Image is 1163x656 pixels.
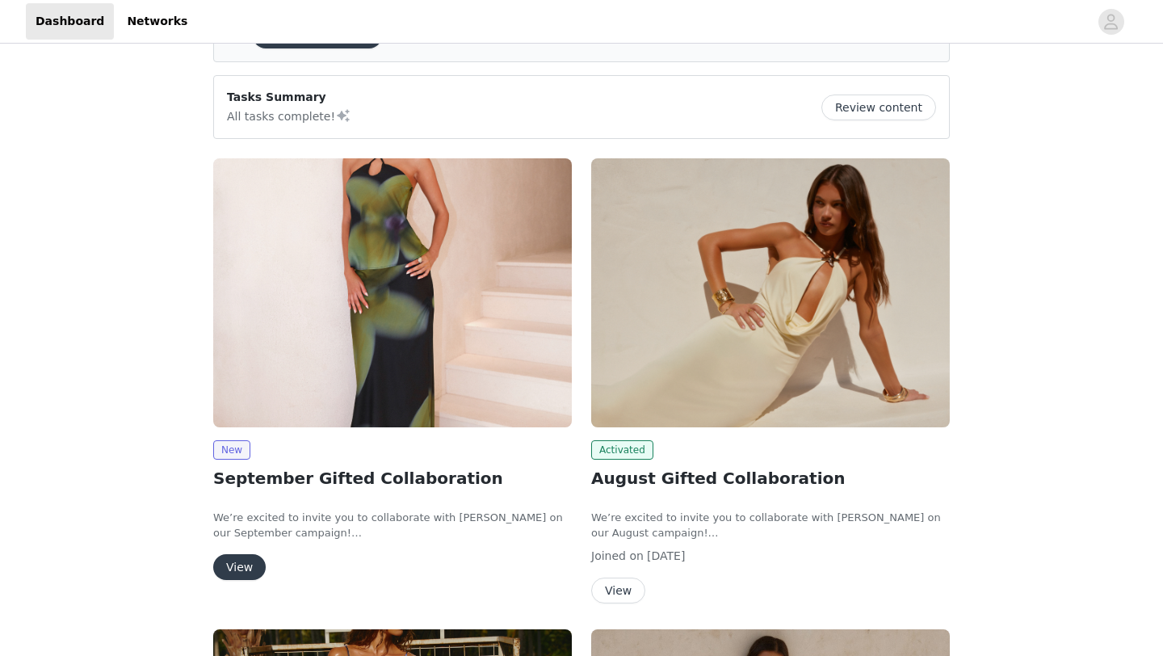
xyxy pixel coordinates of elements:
p: We’re excited to invite you to collaborate with [PERSON_NAME] on our September campaign! [213,510,572,541]
button: Review content [821,95,936,120]
p: All tasks complete! [227,106,351,125]
span: Joined on [591,549,644,562]
span: New [213,440,250,460]
div: avatar [1103,9,1119,35]
h2: August Gifted Collaboration [591,466,950,490]
a: Networks [117,3,197,40]
h2: September Gifted Collaboration [213,466,572,490]
img: Peppermayo AUS [213,158,572,427]
span: Activated [591,440,653,460]
a: Dashboard [26,3,114,40]
button: View [591,578,645,603]
span: [DATE] [647,549,685,562]
img: Peppermayo AUS [591,158,950,427]
button: View [213,554,266,580]
p: We’re excited to invite you to collaborate with [PERSON_NAME] on our August campaign! [591,510,950,541]
a: View [591,585,645,597]
a: View [213,561,266,574]
p: Tasks Summary [227,89,351,106]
